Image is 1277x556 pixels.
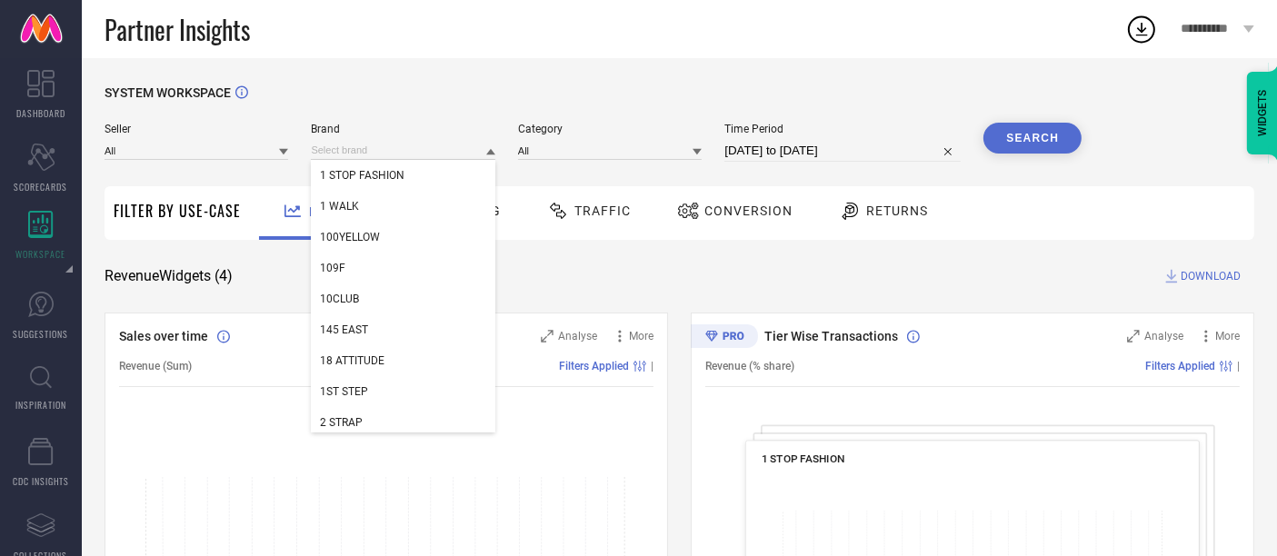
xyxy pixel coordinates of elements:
span: | [651,360,653,372]
span: Revenue (% share) [705,360,794,372]
span: Time Period [724,123,961,135]
div: 109F [311,253,494,283]
span: Returns [866,204,928,218]
span: 1 STOP FASHION [762,452,845,465]
span: WORKSPACE [16,247,66,261]
div: 1ST STEP [311,376,494,407]
input: Select brand [311,141,494,160]
span: Sales over time [119,329,208,343]
span: Analyse [1144,330,1183,343]
div: 100YELLOW [311,222,494,253]
span: 109F [320,262,345,274]
span: Category [518,123,702,135]
svg: Zoom [1127,330,1140,343]
span: Filter By Use-Case [114,200,241,222]
span: 10CLUB [320,293,359,305]
div: Premium [691,324,758,352]
span: Filters Applied [559,360,629,372]
div: 1 WALK [311,191,494,222]
span: INSPIRATION [15,398,66,412]
span: Analyse [558,330,597,343]
span: More [629,330,653,343]
input: Select time period [724,140,961,162]
div: 10CLUB [311,283,494,314]
button: Search [983,123,1082,154]
span: More [1215,330,1240,343]
span: DASHBOARD [16,106,65,120]
div: 145 EAST [311,314,494,345]
div: Open download list [1125,13,1158,45]
span: Conversion [704,204,793,218]
div: 1 STOP FASHION [311,160,494,191]
span: 1 WALK [320,200,359,213]
div: 18 ATTITUDE [311,345,494,376]
span: DOWNLOAD [1181,267,1241,285]
span: Seller [105,123,288,135]
span: Tier Wise Transactions [764,329,898,343]
span: Revenue Widgets ( 4 ) [105,267,233,285]
span: Filters Applied [1145,360,1215,372]
span: CDC INSIGHTS [13,474,69,488]
span: 100YELLOW [320,231,380,243]
span: 1 STOP FASHION [320,169,404,182]
div: 2 STRAP [311,407,494,438]
span: 2 STRAP [320,416,363,429]
span: Partner Insights [105,11,250,48]
span: Brand [311,123,494,135]
span: 145 EAST [320,323,368,336]
span: SCORECARDS [15,180,68,194]
span: Revenue [309,204,371,219]
span: 18 ATTITUDE [320,354,384,367]
span: Traffic [574,204,631,218]
span: | [1237,360,1240,372]
span: SYSTEM WORKSPACE [105,85,231,100]
span: Revenue (Sum) [119,360,192,372]
span: 1ST STEP [320,385,368,398]
span: SUGGESTIONS [14,327,69,341]
svg: Zoom [541,330,554,343]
